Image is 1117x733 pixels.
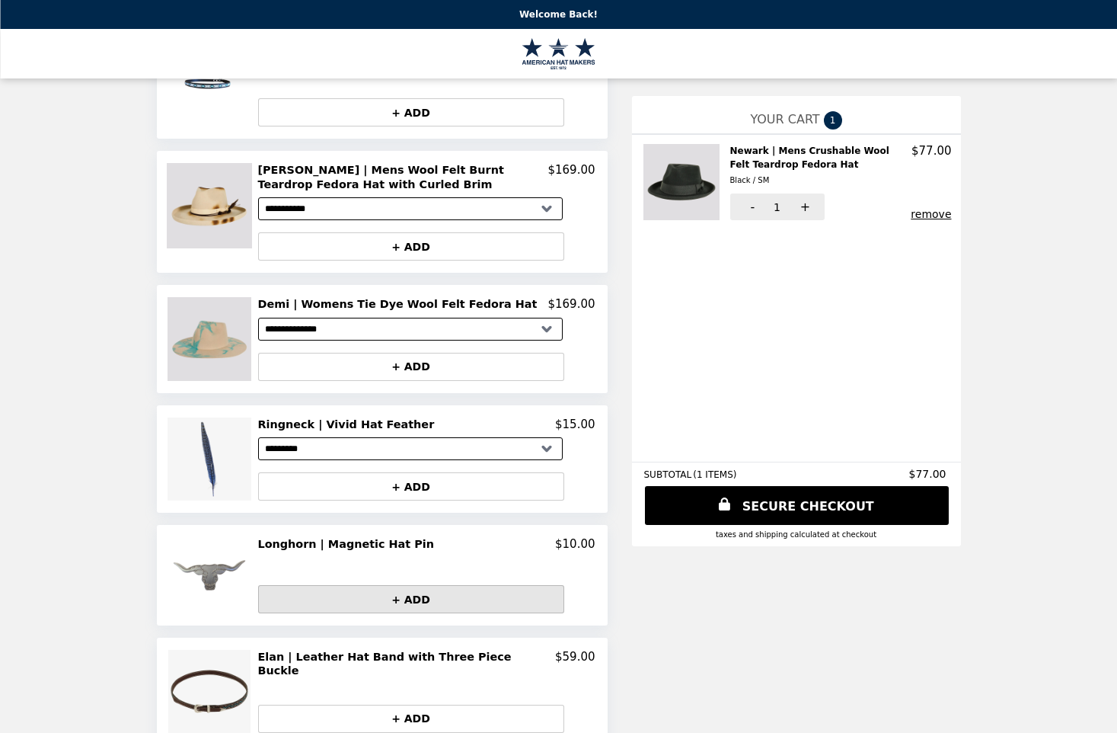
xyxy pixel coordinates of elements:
button: + ADD [258,232,564,261]
span: 1 [774,201,780,213]
button: - [730,194,772,220]
select: Select a product variant [258,197,563,220]
h2: Longhorn | Magnetic Hat Pin [258,537,440,551]
button: + ADD [258,585,564,613]
span: SUBTOTAL [644,469,694,480]
span: YOUR CART [750,112,819,126]
div: Black / SM [730,174,906,187]
p: $169.00 [547,163,595,191]
button: remove [911,208,951,220]
a: SECURE CHECKOUT [645,486,949,525]
h2: [PERSON_NAME] | Mens Wool Felt Burnt Teardrop Fedora Hat with Curled Brim [258,163,548,191]
img: Brand Logo [522,38,595,69]
select: Select a product variant [258,437,563,460]
button: + ADD [258,353,564,381]
h2: Ringneck | Vivid Hat Feather [258,418,441,431]
span: 1 [824,111,842,130]
p: Welcome Back! [519,9,598,20]
h2: Demi | Womens Tie Dye Wool Felt Fedora Hat [258,297,544,311]
p: $10.00 [555,537,595,551]
button: + ADD [258,472,564,501]
img: Landry | Mens Wool Felt Burnt Teardrop Fedora Hat with Curled Brim [167,163,256,248]
h2: Newark | Mens Crushable Wool Felt Teardrop Fedora Hat [730,144,912,187]
p: $169.00 [547,297,595,311]
img: Ringneck | Vivid Hat Feather [168,418,254,501]
h2: Elan | Leather Hat Band with Three Piece Buckle [258,650,556,678]
img: Longhorn | Magnetic Hat Pin [171,537,251,613]
p: $77.00 [911,144,952,158]
p: $59.00 [555,650,595,678]
p: $15.00 [555,418,595,431]
select: Select a product variant [258,318,563,341]
span: $77.00 [909,468,949,480]
button: + [783,194,825,220]
button: + ADD [258,705,564,733]
div: Taxes and Shipping calculated at checkout [644,530,949,539]
span: ( 1 ITEMS ) [693,469,736,480]
img: Newark | Mens Crushable Wool Felt Teardrop Fedora Hat [643,144,723,220]
img: Elan | Leather Hat Band with Three Piece Buckle [168,650,255,733]
button: + ADD [258,98,564,126]
img: Demi | Womens Tie Dye Wool Felt Fedora Hat [168,297,254,380]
